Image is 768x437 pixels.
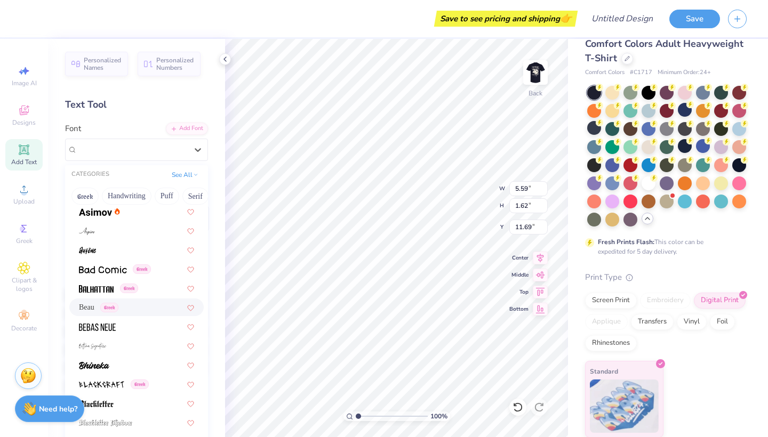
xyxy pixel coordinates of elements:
label: Font [65,123,81,135]
strong: Need help? [39,404,77,414]
span: Clipart & logos [5,276,43,293]
span: Standard [590,366,618,377]
div: Foil [710,314,735,330]
span: 100 % [430,411,447,421]
span: Image AI [12,79,37,87]
span: Add Text [11,158,37,166]
span: Decorate [11,324,37,333]
img: Asimov [79,208,112,216]
div: Transfers [631,314,674,330]
img: Blackletter Shadow [79,419,132,427]
div: CATEGORIES [71,170,109,179]
input: Untitled Design [583,8,661,29]
img: Bhineka [79,362,109,369]
div: Vinyl [677,314,707,330]
span: Bottom [509,305,529,313]
span: Greek [133,264,151,274]
span: Greek [16,237,33,245]
button: Serif [182,188,209,205]
div: Back [529,88,542,98]
div: This color can be expedited for 5 day delivery. [598,237,729,256]
span: Upload [13,197,35,206]
span: Designs [12,118,36,127]
span: Middle [509,271,529,279]
img: Bad Comic [79,266,127,273]
span: Center [509,254,529,262]
img: Standard [590,379,659,433]
div: Save to see pricing and shipping [437,11,575,27]
img: Balhattan [79,285,114,293]
div: Add Font [166,123,208,135]
span: Greek [120,284,138,293]
img: Bebas Neue [79,323,116,331]
span: Comfort Colors [585,68,625,77]
img: Blackletter [79,400,114,408]
span: Minimum Order: 24 + [658,68,711,77]
strong: Fresh Prints Flash: [598,238,654,246]
span: Greek [131,379,149,389]
span: 👉 [560,12,572,25]
button: Puff [155,188,179,205]
span: Beau [79,302,94,313]
img: Aspire [79,228,94,235]
div: Embroidery [640,293,691,309]
span: Top [509,288,529,296]
span: # C1717 [630,68,652,77]
img: Autone [79,247,96,254]
span: Greek [100,303,118,312]
button: Save [669,10,720,28]
img: Blackcraft [79,381,124,389]
div: Rhinestones [585,335,637,351]
div: Applique [585,314,628,330]
span: Personalized Numbers [156,56,194,71]
div: Print Type [585,271,747,284]
div: Digital Print [694,293,746,309]
button: See All [169,169,202,180]
img: Back [525,62,546,83]
img: Bettina Signature [79,343,107,350]
div: Screen Print [585,293,637,309]
div: Text Tool [65,98,208,112]
span: Personalized Names [84,56,122,71]
button: Handwriting [102,188,151,205]
button: Greek [71,188,99,205]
